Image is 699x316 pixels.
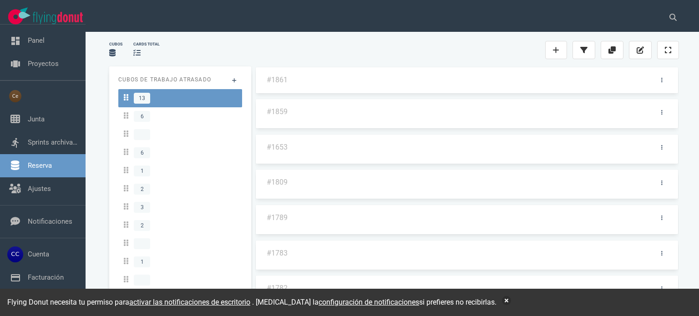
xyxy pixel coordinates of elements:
[267,284,288,292] a: #1782
[28,161,52,170] a: Reserva
[118,144,242,162] a: 6
[267,143,288,151] a: #1653
[118,89,242,107] a: 13
[7,298,129,306] font: Flying Donut necesita tu permiso para
[28,115,45,123] a: Junta
[118,216,242,235] a: 2
[134,147,150,158] span: 6
[118,253,242,271] a: 1
[28,138,84,146] a: Sprints archivados
[134,93,150,104] span: 13
[134,202,150,213] span: 3
[419,298,496,306] font: si prefieres no recibirlas.
[133,41,160,47] div: cards total
[267,178,288,186] a: #1809
[134,184,150,195] span: 2
[267,75,288,84] a: #1861
[33,12,83,24] img: Logotipo de texto de Flying Donut
[118,107,242,125] a: 6
[28,185,51,193] a: Ajustes
[28,273,64,281] a: Facturación
[118,180,242,198] a: 2
[252,298,319,306] font: . [MEDICAL_DATA] la
[28,36,45,45] a: Panel
[267,249,288,257] a: #1783
[134,220,150,231] span: 2
[118,198,242,216] a: 3
[267,107,288,116] a: #1859
[134,166,150,176] span: 1
[129,298,250,306] font: activar las notificaciones de escritorio
[134,256,150,267] span: 1
[134,111,150,122] span: 6
[319,298,419,306] a: configuración de notificaciones
[109,42,122,46] font: Cubos
[118,162,242,180] a: 1
[28,60,59,68] a: Proyectos
[267,213,288,222] a: #1789
[118,76,211,83] font: Cubos de trabajo atrasado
